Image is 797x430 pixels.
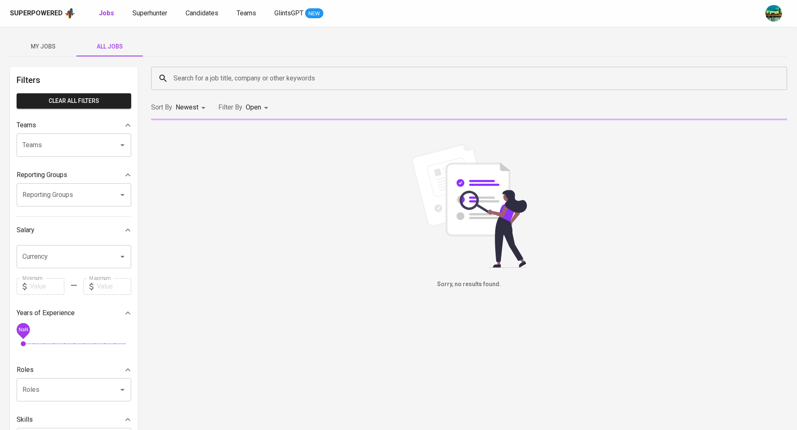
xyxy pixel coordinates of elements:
[97,278,131,295] input: Value
[17,120,36,130] p: Teams
[17,225,34,235] p: Salary
[64,7,76,19] img: app logo
[17,117,131,134] div: Teams
[132,8,169,19] a: Superhunter
[117,189,128,201] button: Open
[99,9,114,17] b: Jobs
[176,102,198,112] p: Newest
[17,362,131,378] div: Roles
[305,10,323,18] span: NEW
[237,9,256,17] span: Teams
[81,41,138,52] span: All Jobs
[17,415,33,425] p: Skills
[132,9,167,17] span: Superhunter
[17,305,131,321] div: Years of Experience
[17,222,131,238] div: Salary
[218,102,242,112] p: Filter By
[117,251,128,262] button: Open
[17,93,131,109] button: Clear All filters
[17,365,34,375] p: Roles
[117,384,128,396] button: Open
[10,9,63,18] div: Superpowered
[765,5,782,22] img: a5d44b89-0c59-4c54-99d0-a63b29d42bd3.jpg
[186,8,220,19] a: Candidates
[237,8,258,19] a: Teams
[151,280,787,289] h6: Sorry, no results found.
[17,308,75,318] p: Years of Experience
[246,100,271,115] div: Open
[17,167,131,183] div: Reporting Groups
[274,8,323,19] a: GlintsGPT NEW
[274,9,303,17] span: GlintsGPT
[10,7,76,19] a: Superpoweredapp logo
[17,411,131,428] div: Skills
[186,9,218,17] span: Candidates
[18,326,28,332] span: NaN
[407,143,531,268] img: file_searching.svg
[23,96,125,106] span: Clear All filters
[30,278,64,295] input: Value
[117,139,128,151] button: Open
[176,100,208,115] div: Newest
[17,73,131,87] h6: Filters
[151,102,172,112] p: Sort By
[99,8,116,19] a: Jobs
[246,103,261,111] span: Open
[15,41,71,52] span: My Jobs
[17,170,67,180] p: Reporting Groups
